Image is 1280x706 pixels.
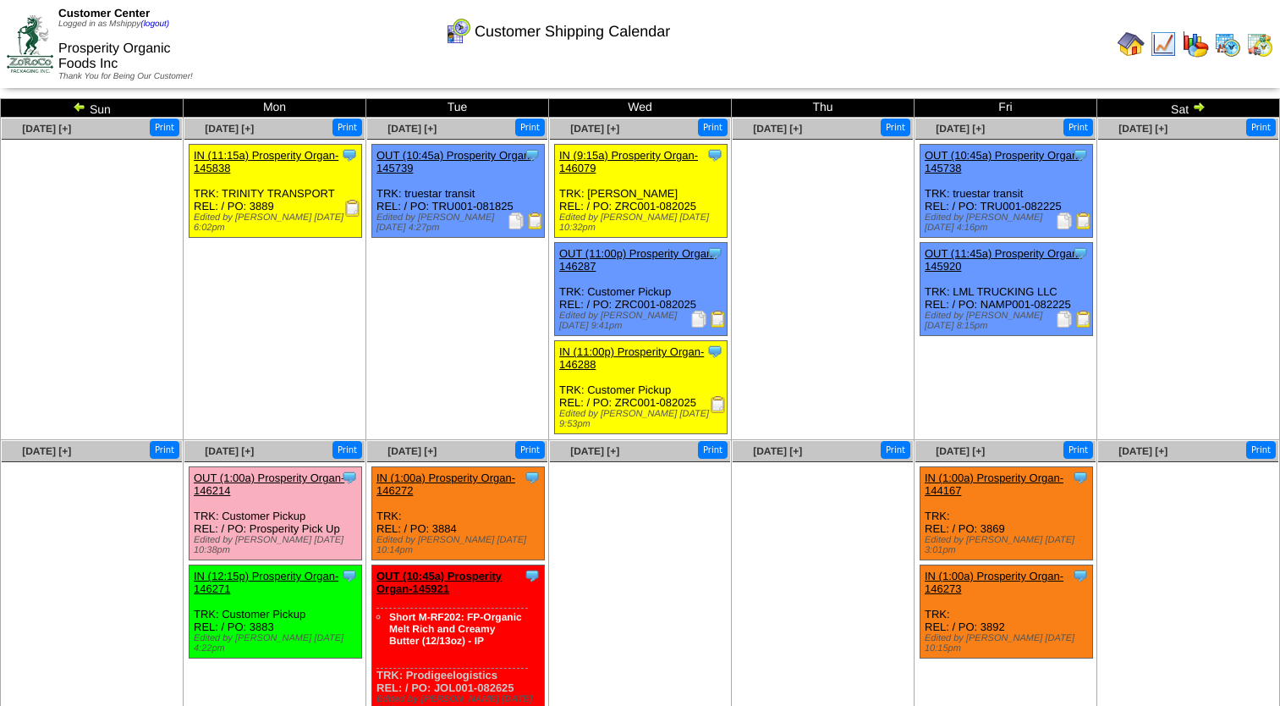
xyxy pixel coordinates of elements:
div: Edited by [PERSON_NAME] [DATE] 8:15pm [925,311,1092,331]
div: Edited by [PERSON_NAME] [DATE] 9:41pm [559,311,727,331]
div: Edited by [PERSON_NAME] [DATE] 9:53pm [559,409,727,429]
div: TRK: TRINITY TRANSPORT REL: / PO: 3889 [190,145,362,238]
div: TRK: [PERSON_NAME] REL: / PO: ZRC001-082025 [555,145,728,238]
img: Tooltip [524,146,541,163]
div: Edited by [PERSON_NAME] [DATE] 4:16pm [925,212,1092,233]
span: Prosperity Organic Foods Inc [58,41,171,71]
img: Tooltip [341,146,358,163]
a: IN (9:15a) Prosperity Organ-146079 [559,149,698,174]
div: Edited by [PERSON_NAME] [DATE] 3:01pm [925,535,1092,555]
a: IN (1:00a) Prosperity Organ-146272 [376,472,515,497]
a: OUT (10:45a) Prosperity Organ-145739 [376,149,533,174]
button: Print [698,441,728,459]
div: Edited by [PERSON_NAME] [DATE] 10:32pm [559,212,727,233]
button: Print [881,441,910,459]
a: (logout) [140,19,169,29]
img: Tooltip [1072,146,1089,163]
img: Receiving Document [710,396,727,413]
img: Bill of Lading [527,212,544,229]
span: Customer Center [58,7,150,19]
div: TRK: Customer Pickup REL: / PO: 3883 [190,565,362,659]
img: Tooltip [341,469,358,486]
div: Edited by [PERSON_NAME] [DATE] 4:27pm [376,212,544,233]
img: Tooltip [341,567,358,584]
a: OUT (11:45a) Prosperity Organ-145920 [925,247,1081,273]
button: Print [881,119,910,136]
td: Wed [549,99,732,118]
img: Packing Slip [508,212,525,229]
td: Sat [1097,99,1280,118]
a: [DATE] [+] [1118,445,1167,457]
img: Bill of Lading [1075,212,1092,229]
div: Edited by [PERSON_NAME] [DATE] 6:02pm [194,212,361,233]
a: OUT (10:45a) Prosperity Organ-145921 [376,570,502,595]
img: calendarinout.gif [1246,30,1273,58]
img: calendarprod.gif [1214,30,1241,58]
td: Fri [915,99,1097,118]
button: Print [1063,441,1093,459]
span: [DATE] [+] [753,123,802,135]
img: Packing Slip [1056,212,1073,229]
img: Tooltip [706,146,723,163]
img: arrowright.gif [1192,100,1206,113]
span: [DATE] [+] [570,445,619,457]
a: [DATE] [+] [387,445,437,457]
div: TRK: Customer Pickup REL: / PO: ZRC001-082025 [555,243,728,336]
a: [DATE] [+] [22,123,71,135]
div: TRK: Customer Pickup REL: / PO: ZRC001-082025 [555,341,728,434]
a: [DATE] [+] [22,445,71,457]
div: TRK: REL: / PO: 3869 [920,467,1093,560]
a: [DATE] [+] [205,123,254,135]
button: Print [332,119,362,136]
div: Edited by [PERSON_NAME] [DATE] 10:14pm [376,535,544,555]
a: IN (1:00a) Prosperity Organ-144167 [925,472,1063,497]
td: Mon [184,99,366,118]
span: [DATE] [+] [570,123,619,135]
img: Tooltip [706,343,723,360]
img: Packing Slip [1056,311,1073,328]
a: [DATE] [+] [936,123,985,135]
a: [DATE] [+] [205,445,254,457]
button: Print [332,441,362,459]
img: Tooltip [524,469,541,486]
img: arrowleft.gif [73,100,86,113]
a: IN (11:00p) Prosperity Organ-146288 [559,345,704,371]
img: Tooltip [524,567,541,584]
td: Sun [1,99,184,118]
a: OUT (10:45a) Prosperity Organ-145738 [925,149,1081,174]
img: Bill of Lading [1075,311,1092,328]
img: calendarcustomer.gif [444,18,471,45]
button: Print [150,119,179,136]
div: TRK: truestar transit REL: / PO: TRU001-082225 [920,145,1093,238]
a: IN (12:15p) Prosperity Organ-146271 [194,570,338,595]
button: Print [515,119,545,136]
button: Print [1246,119,1276,136]
span: [DATE] [+] [753,445,802,457]
div: Edited by [PERSON_NAME] [DATE] 4:22pm [194,633,361,654]
img: Tooltip [706,245,723,262]
img: Receiving Document [344,200,361,217]
a: [DATE] [+] [936,445,985,457]
img: Tooltip [1072,245,1089,262]
button: Print [1063,119,1093,136]
img: Tooltip [1072,567,1089,584]
div: TRK: Customer Pickup REL: / PO: Prosperity Pick Up [190,467,362,560]
img: Bill of Lading [710,311,727,328]
a: [DATE] [+] [387,123,437,135]
div: TRK: LML TRUCKING LLC REL: / PO: NAMP001-082225 [920,243,1093,336]
img: line_graph.gif [1150,30,1177,58]
img: graph.gif [1182,30,1209,58]
button: Print [698,119,728,136]
td: Thu [732,99,915,118]
a: [DATE] [+] [1118,123,1167,135]
span: Customer Shipping Calendar [475,23,670,41]
div: TRK: REL: / PO: 3892 [920,565,1093,659]
button: Print [515,441,545,459]
div: Edited by [PERSON_NAME] [DATE] 10:38pm [194,535,361,555]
